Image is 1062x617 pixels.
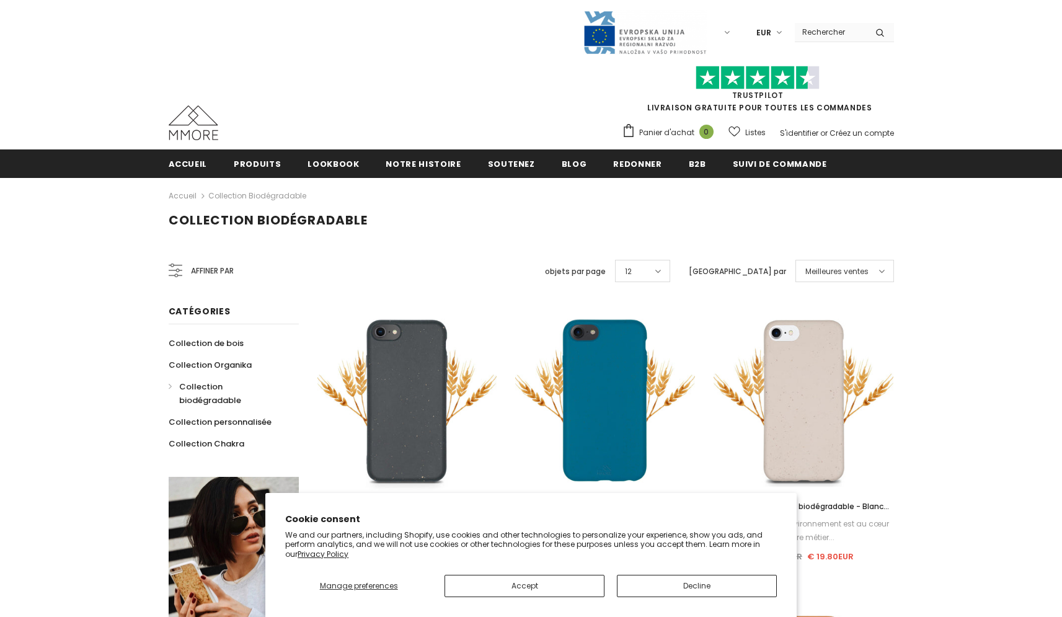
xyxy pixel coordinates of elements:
[745,127,766,139] span: Listes
[169,416,272,428] span: Collection personnalisée
[285,575,432,597] button: Manage preferences
[169,305,231,317] span: Catégories
[308,149,359,177] a: Lookbook
[780,128,818,138] a: S'identifier
[562,149,587,177] a: Blog
[807,551,854,562] span: € 19.80EUR
[169,376,285,411] a: Collection biodégradable
[298,549,348,559] a: Privacy Policy
[169,149,208,177] a: Accueil
[169,189,197,203] a: Accueil
[169,211,368,229] span: Collection biodégradable
[169,354,252,376] a: Collection Organika
[754,551,802,562] span: € 26.90EUR
[613,158,662,170] span: Redonner
[169,359,252,371] span: Collection Organika
[728,122,766,143] a: Listes
[386,158,461,170] span: Notre histoire
[625,265,632,278] span: 12
[696,66,820,90] img: Faites confiance aux étoiles pilotes
[756,27,771,39] span: EUR
[169,105,218,140] img: Cas MMORE
[622,71,894,113] span: LIVRAISON GRATUITE POUR TOUTES LES COMMANDES
[689,158,706,170] span: B2B
[805,265,869,278] span: Meilleures ventes
[639,127,694,139] span: Panier d'achat
[285,530,777,559] p: We and our partners, including Shopify, use cookies and other technologies to personalize your ex...
[622,123,720,142] a: Panier d'achat 0
[583,10,707,55] img: Javni Razpis
[234,158,281,170] span: Produits
[830,128,894,138] a: Créez un compte
[169,411,272,433] a: Collection personnalisée
[308,158,359,170] span: Lookbook
[169,332,244,354] a: Collection de bois
[699,125,714,139] span: 0
[285,513,777,526] h2: Cookie consent
[169,433,244,455] a: Collection Chakra
[545,265,606,278] label: objets par page
[320,580,398,591] span: Manage preferences
[820,128,828,138] span: or
[583,27,707,37] a: Javni Razpis
[386,149,461,177] a: Notre histoire
[191,264,234,278] span: Affiner par
[169,337,244,349] span: Collection de bois
[169,158,208,170] span: Accueil
[714,500,893,513] a: Coque de portable biodégradable - Blanc naturel
[445,575,604,597] button: Accept
[613,149,662,177] a: Redonner
[732,90,784,100] a: TrustPilot
[208,190,306,201] a: Collection biodégradable
[488,149,535,177] a: soutenez
[169,438,244,450] span: Collection Chakra
[724,501,889,525] span: Coque de portable biodégradable - Blanc naturel
[234,149,281,177] a: Produits
[714,517,893,544] div: La protection de l'environnement est au cœur de notre métier...
[562,158,587,170] span: Blog
[689,265,786,278] label: [GEOGRAPHIC_DATA] par
[617,575,777,597] button: Decline
[689,149,706,177] a: B2B
[733,158,827,170] span: Suivi de commande
[795,23,866,41] input: Search Site
[179,381,241,406] span: Collection biodégradable
[733,149,827,177] a: Suivi de commande
[488,158,535,170] span: soutenez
